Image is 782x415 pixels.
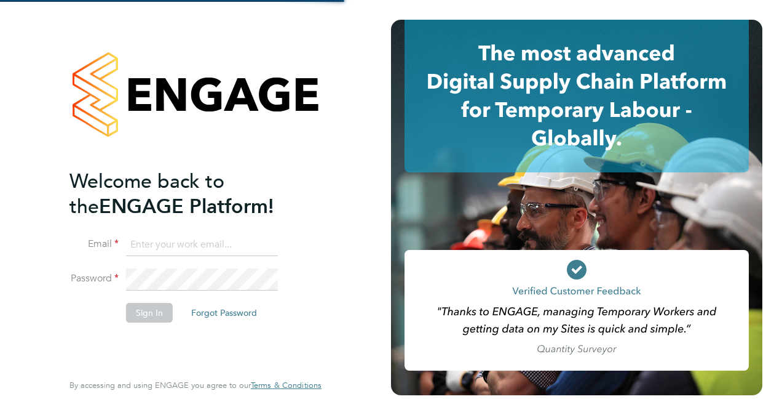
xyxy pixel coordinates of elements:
[181,303,267,323] button: Forgot Password
[69,272,119,285] label: Password
[69,238,119,251] label: Email
[126,303,173,323] button: Sign In
[69,169,224,219] span: Welcome back to the
[69,169,309,219] h2: ENGAGE Platform!
[251,381,322,390] a: Terms & Conditions
[69,380,322,390] span: By accessing and using ENGAGE you agree to our
[126,234,278,256] input: Enter your work email...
